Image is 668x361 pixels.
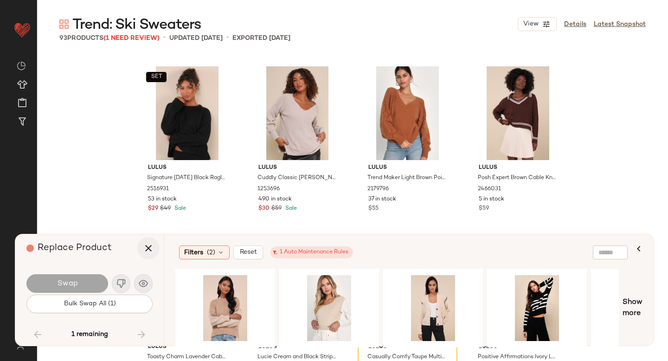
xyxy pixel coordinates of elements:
[368,164,447,172] span: Lulus
[367,185,389,193] span: 2179796
[173,206,186,212] span: Sale
[169,33,223,43] p: updated [DATE]
[283,275,376,341] img: 10709661_2179776.jpg
[368,195,396,204] span: 37 in stock
[258,195,292,204] span: 490 in stock
[275,248,348,257] div: 1 Auto Maintenance Rules
[148,164,226,172] span: Lulus
[17,61,26,71] img: svg%3e
[160,205,171,213] span: $49
[623,297,642,319] span: Show more
[141,66,234,160] img: 12211861_2516931.jpg
[564,19,586,29] a: Details
[523,20,539,28] span: View
[386,275,480,341] img: 12262861_2555471.jpg
[232,33,290,43] p: Exported [DATE]
[518,17,557,31] button: View
[148,343,226,351] span: Lulus
[251,66,344,160] img: 11762081_1253696.jpg
[283,206,297,212] span: Sale
[150,74,162,80] span: SET
[367,174,446,182] span: Trend Maker Light Brown Pointelle Knit V-Neck Sweater
[148,205,158,213] span: $29
[13,20,32,39] img: heart_red.DM2ytmEG.svg
[72,16,201,34] span: Trend: Ski Sweaters
[271,205,282,213] span: $59
[146,72,167,82] button: SET
[11,342,29,350] img: svg%3e
[479,164,557,172] span: Lulus
[163,32,166,44] span: •
[59,33,160,43] div: Products
[478,174,556,182] span: Posh Expert Brown Cable Knit Pullover Varsity Sweater
[184,248,203,258] span: Filters
[103,35,160,42] span: (1 Need Review)
[594,19,646,29] a: Latest Snapshot
[147,185,169,193] span: 2516931
[257,185,280,193] span: 1253696
[368,205,379,213] span: $55
[239,249,257,256] span: Reset
[490,275,584,341] img: 10991101_2244956.jpg
[233,245,263,259] button: Reset
[478,185,501,193] span: 2466031
[59,35,67,42] span: 93
[26,295,153,313] button: Bulk Swap All (1)
[471,66,565,160] img: 11972981_2466031.jpg
[226,32,229,44] span: •
[207,248,215,258] span: (2)
[257,174,336,182] span: Cuddly Classic [PERSON_NAME] Ribbed Knit Balloon Sleeve Sweater
[71,330,108,339] span: 1 remaining
[147,174,225,182] span: Signature [DATE] Black Raglan Sleeve Pullover Sweater
[63,300,116,308] span: Bulk Swap All (1)
[179,275,272,341] img: 12149301_2530811.jpg
[258,205,270,213] span: $30
[38,243,112,253] span: Replace Product
[361,66,454,160] img: 10696081_2179796.jpg
[479,195,504,204] span: 5 in stock
[59,19,69,29] img: svg%3e
[148,195,177,204] span: 53 in stock
[479,205,489,213] span: $59
[258,164,337,172] span: Lulus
